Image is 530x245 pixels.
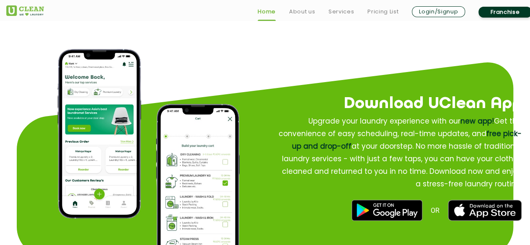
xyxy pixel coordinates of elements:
[460,116,494,126] span: new app!
[448,200,522,221] img: best laundry near me
[277,115,522,191] p: Upgrade your laundry experience with our Get the convenience of easy scheduling, real-time update...
[328,7,354,17] a: Services
[352,200,422,221] img: best dry cleaners near me
[250,92,522,117] h2: Download UClean App
[6,5,44,16] img: UClean Laundry and Dry Cleaning
[367,7,398,17] a: Pricing List
[431,206,440,214] span: OR
[258,7,276,17] a: Home
[292,129,522,152] span: free pick-up and drop-off
[412,6,465,17] a: Login/Signup
[289,7,315,17] a: About us
[57,49,141,219] img: app home page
